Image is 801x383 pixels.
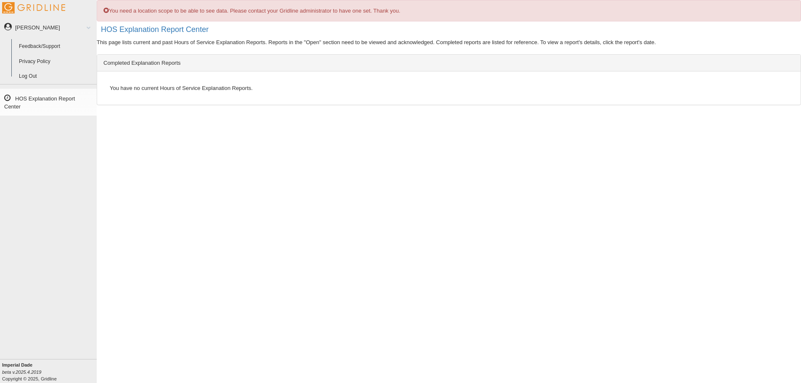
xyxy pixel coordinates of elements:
[2,2,65,13] img: Gridline
[103,78,794,98] div: You have no current Hours of Service Explanation Reports.
[2,362,32,367] b: Imperial Dade
[15,39,97,54] a: Feedback/Support
[15,69,97,84] a: Log Out
[15,54,97,69] a: Privacy Policy
[2,370,41,375] i: beta v.2025.4.2019
[2,362,97,382] div: Copyright © 2025, Gridline
[101,26,801,34] h2: HOS Explanation Report Center
[97,55,801,71] div: Completed Explanation Reports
